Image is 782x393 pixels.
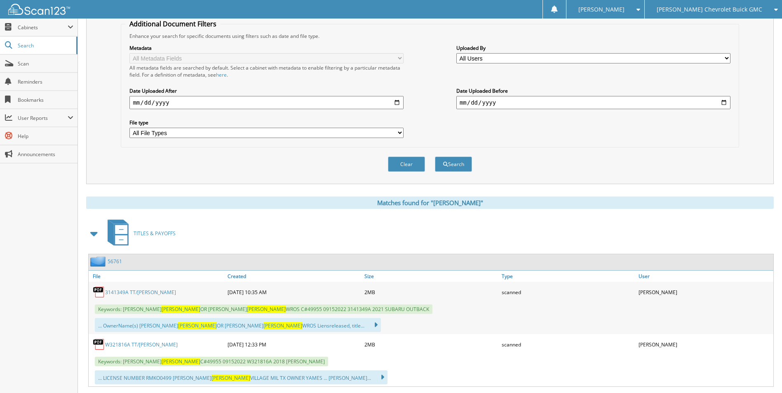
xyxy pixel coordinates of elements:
[134,230,176,237] span: TITLES & PAYOFFS
[89,271,225,282] a: File
[225,336,362,353] div: [DATE] 12:33 PM
[362,284,499,300] div: 2MB
[18,151,73,158] span: Announcements
[247,306,286,313] span: [PERSON_NAME]
[162,358,200,365] span: [PERSON_NAME]
[95,357,328,366] span: Keywords: [PERSON_NAME] C#49955 09152022 W321816A 2018 [PERSON_NAME]
[95,370,387,384] div: ... LICENSE NUMBER RMKO0499 [PERSON_NAME] VILLAGE MIL TX OWNER YAMES ... [PERSON_NAME]...
[211,374,250,381] span: [PERSON_NAME]
[18,133,73,140] span: Help
[105,341,178,348] a: W321816A TT/[PERSON_NAME]
[263,322,302,329] span: [PERSON_NAME]
[741,353,782,393] iframe: Chat Widget
[636,336,773,353] div: [PERSON_NAME]
[95,304,432,314] span: Keywords: [PERSON_NAME] OR [PERSON_NAME] WROS C#49955 09152022 3141349A 2021 SUBARU OUTBACK
[18,115,68,122] span: User Reports
[362,271,499,282] a: Size
[636,284,773,300] div: [PERSON_NAME]
[125,33,734,40] div: Enhance your search for specific documents using filters such as date and file type.
[657,7,762,12] span: [PERSON_NAME] Chevrolet Buick GMC
[90,256,108,267] img: folder2.png
[500,336,636,353] div: scanned
[216,71,227,78] a: here
[636,271,773,282] a: User
[93,286,105,298] img: PDF.png
[225,284,362,300] div: [DATE] 10:35 AM
[105,289,176,296] a: 3141349A TT/[PERSON_NAME]
[18,96,73,103] span: Bookmarks
[456,96,730,109] input: end
[129,44,404,51] label: Metadata
[435,157,472,172] button: Search
[18,60,73,67] span: Scan
[18,78,73,85] span: Reminders
[225,271,362,282] a: Created
[456,87,730,94] label: Date Uploaded Before
[129,87,404,94] label: Date Uploaded After
[500,284,636,300] div: scanned
[362,336,499,353] div: 2MB
[162,306,200,313] span: [PERSON_NAME]
[18,24,68,31] span: Cabinets
[178,322,217,329] span: [PERSON_NAME]
[388,157,425,172] button: Clear
[103,217,176,250] a: TITLES & PAYOFFS
[500,271,636,282] a: Type
[125,19,221,28] legend: Additional Document Filters
[129,96,404,109] input: start
[18,42,72,49] span: Search
[129,119,404,126] label: File type
[93,338,105,351] img: PDF.png
[578,7,625,12] span: [PERSON_NAME]
[8,4,70,15] img: scan123-logo-white.svg
[456,44,730,51] label: Uploaded By
[95,318,381,332] div: ... OwnerName(s) [PERSON_NAME] OR [PERSON_NAME] WROS Liensreleased, title...
[129,64,404,78] div: All metadata fields are searched by default. Select a cabinet with metadata to enable filtering b...
[108,258,122,265] a: 56761
[86,196,774,209] div: Matches found for "[PERSON_NAME]"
